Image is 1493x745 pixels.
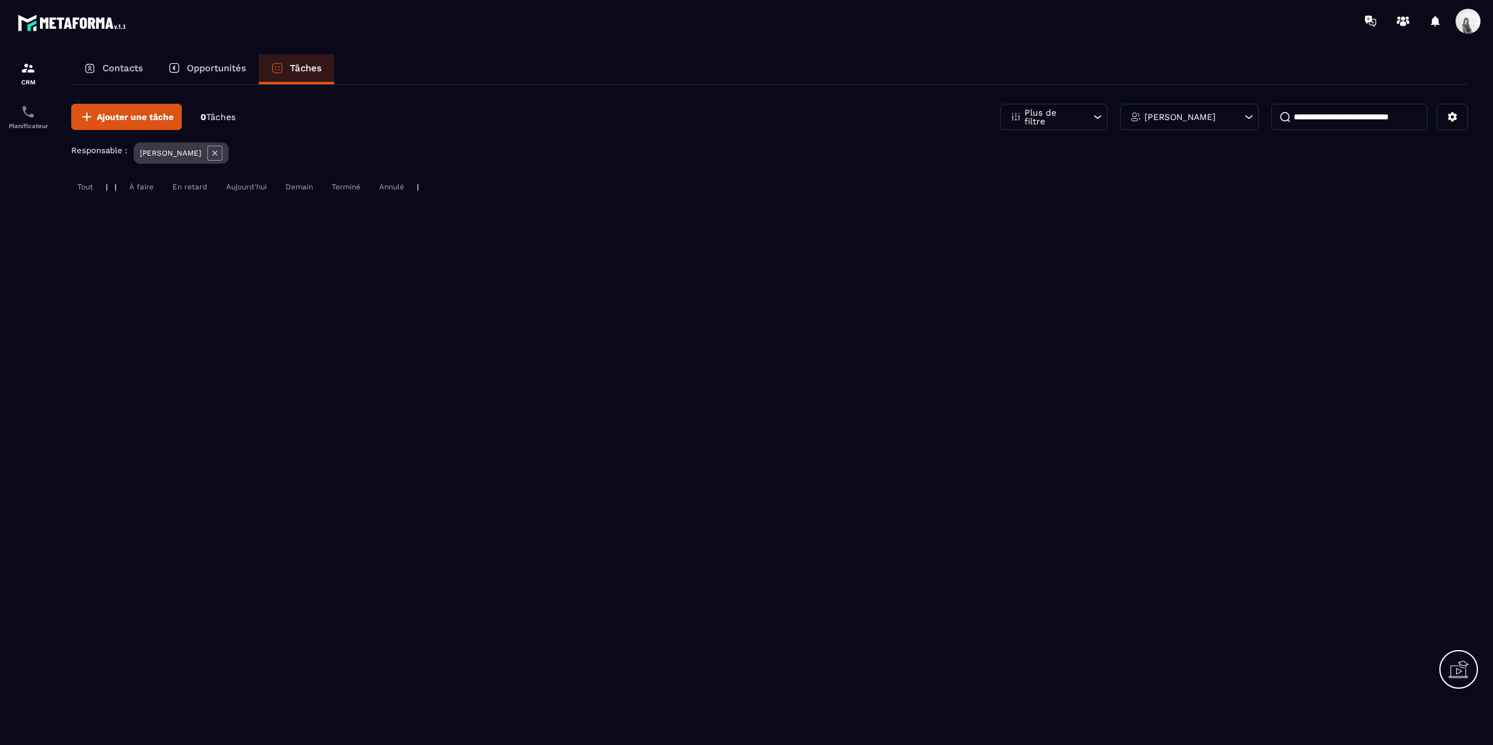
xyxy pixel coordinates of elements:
[290,62,322,74] p: Tâches
[17,11,130,34] img: logo
[97,111,174,123] span: Ajouter une tâche
[325,179,367,194] div: Terminé
[71,179,99,194] div: Tout
[156,54,259,84] a: Opportunités
[114,182,117,191] p: |
[123,179,160,194] div: À faire
[21,104,36,119] img: scheduler
[1024,108,1079,126] p: Plus de filtre
[417,182,419,191] p: |
[373,179,410,194] div: Annulé
[140,149,201,157] p: [PERSON_NAME]
[71,146,127,155] p: Responsable :
[3,122,53,129] p: Planificateur
[1144,112,1216,121] p: [PERSON_NAME]
[106,182,108,191] p: |
[3,95,53,139] a: schedulerschedulerPlanificateur
[21,61,36,76] img: formation
[259,54,334,84] a: Tâches
[3,79,53,86] p: CRM
[166,179,214,194] div: En retard
[206,112,236,122] span: Tâches
[3,51,53,95] a: formationformationCRM
[187,62,246,74] p: Opportunités
[71,54,156,84] a: Contacts
[102,62,143,74] p: Contacts
[279,179,319,194] div: Demain
[220,179,273,194] div: Aujourd'hui
[71,104,182,130] button: Ajouter une tâche
[201,111,236,123] p: 0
